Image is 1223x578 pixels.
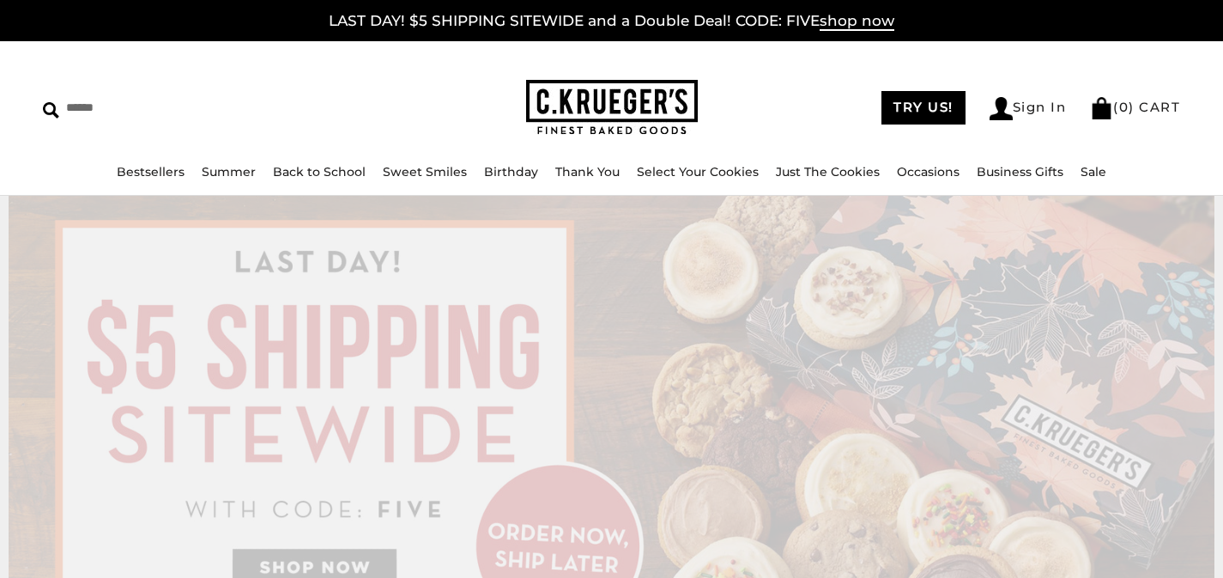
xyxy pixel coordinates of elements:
a: Sweet Smiles [383,164,467,179]
a: Thank You [555,164,620,179]
img: Search [43,102,59,119]
a: Business Gifts [977,164,1063,179]
a: Back to School [273,164,366,179]
a: Sale [1081,164,1106,179]
span: shop now [820,12,894,31]
a: TRY US! [881,91,966,125]
img: Account [990,97,1013,120]
a: Occasions [897,164,960,179]
a: Just The Cookies [776,164,880,179]
a: LAST DAY! $5 SHIPPING SITEWIDE and a Double Deal! CODE: FIVEshop now [329,12,894,31]
a: Select Your Cookies [637,164,759,179]
img: Bag [1090,97,1113,119]
span: 0 [1119,99,1129,115]
a: Birthday [484,164,538,179]
a: Bestsellers [117,164,185,179]
img: C.KRUEGER'S [526,80,698,136]
input: Search [43,94,310,121]
a: (0) CART [1090,99,1180,115]
a: Sign In [990,97,1067,120]
a: Summer [202,164,256,179]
